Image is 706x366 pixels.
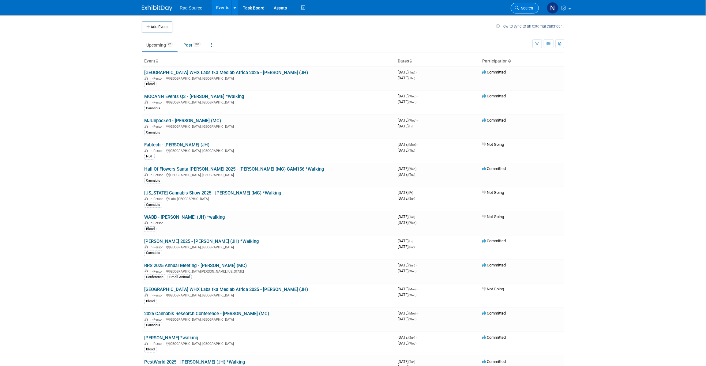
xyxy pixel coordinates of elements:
div: [GEOGRAPHIC_DATA], [GEOGRAPHIC_DATA] [144,292,393,297]
span: In-Person [150,173,165,177]
span: - [416,263,417,267]
span: (Sat) [408,245,415,249]
span: Search [519,6,533,10]
span: - [417,166,418,171]
div: [GEOGRAPHIC_DATA], [GEOGRAPHIC_DATA] [144,100,393,104]
span: (Wed) [408,318,416,321]
span: In-Person [150,100,165,104]
span: - [414,239,415,243]
span: Committed [482,94,506,98]
span: [DATE] [398,94,418,98]
span: (Wed) [408,342,416,345]
div: Small Animal [167,274,192,280]
img: In-Person Event [145,221,148,224]
div: Cannabis [144,323,162,328]
span: In-Person [150,293,165,297]
a: Sort by Participation Type [508,58,511,63]
div: Lolo, [GEOGRAPHIC_DATA] [144,196,393,201]
span: Committed [482,70,506,74]
span: Not Going [482,214,504,219]
div: Blood [144,299,156,304]
span: (Thu) [408,173,415,176]
img: In-Person Event [145,245,148,248]
span: - [417,94,418,98]
span: [DATE] [398,148,415,153]
span: Not Going [482,287,504,291]
span: In-Person [150,270,165,274]
span: 185 [193,42,201,47]
span: (Wed) [408,119,416,122]
span: Committed [482,263,506,267]
div: [GEOGRAPHIC_DATA], [GEOGRAPHIC_DATA] [144,341,393,346]
img: In-Person Event [145,125,148,128]
span: In-Person [150,197,165,201]
span: Committed [482,118,506,123]
span: [DATE] [398,220,416,225]
span: [DATE] [398,335,417,340]
div: [GEOGRAPHIC_DATA], [GEOGRAPHIC_DATA] [144,76,393,81]
span: In-Person [150,125,165,129]
img: In-Person Event [145,318,148,321]
div: Cannabis [144,250,162,256]
span: [DATE] [398,166,418,171]
span: 25 [166,42,173,47]
div: [GEOGRAPHIC_DATA], [GEOGRAPHIC_DATA] [144,317,393,322]
a: How to sync to an external calendar... [496,24,564,28]
img: Nicole Bailey [547,2,558,14]
span: (Wed) [408,221,416,225]
span: [DATE] [398,311,418,315]
img: In-Person Event [145,270,148,273]
span: [DATE] [398,190,415,195]
span: [DATE] [398,317,416,321]
span: (Mon) [408,312,416,315]
span: [DATE] [398,100,416,104]
span: [DATE] [398,196,415,201]
span: (Wed) [408,100,416,104]
span: [DATE] [398,287,418,291]
span: (Mon) [408,143,416,146]
div: Conference [144,274,165,280]
span: (Wed) [408,167,416,171]
span: In-Person [150,77,165,81]
a: [PERSON_NAME] *walking [144,335,198,341]
span: [DATE] [398,239,415,243]
span: (Sun) [408,264,415,267]
a: MOCANN Events Q3 - [PERSON_NAME] *Walking [144,94,244,99]
span: Committed [482,311,506,315]
button: Add Event [142,21,172,32]
img: In-Person Event [145,77,148,80]
span: [DATE] [398,142,418,147]
span: - [417,311,418,315]
span: (Fri) [408,191,413,194]
span: - [414,190,415,195]
span: (Tue) [408,360,415,364]
img: In-Person Event [145,293,148,296]
a: Upcoming25 [142,39,178,51]
span: [DATE] [398,124,413,128]
div: [GEOGRAPHIC_DATA], [GEOGRAPHIC_DATA] [144,172,393,177]
div: Cannabis [144,178,162,183]
span: Not Going [482,190,504,195]
span: (Thu) [408,149,415,152]
span: [DATE] [398,269,416,273]
span: (Wed) [408,95,416,98]
span: In-Person [150,245,165,249]
div: Blood [144,226,156,232]
span: (Thu) [408,77,415,80]
span: - [416,214,417,219]
span: [DATE] [398,118,418,123]
a: RRS 2025 Annual Meeting - [PERSON_NAME] (MC) [144,263,247,268]
span: (Fri) [408,240,413,243]
th: Event [142,56,395,66]
img: In-Person Event [145,197,148,200]
span: [DATE] [398,214,417,219]
img: In-Person Event [145,173,148,176]
div: [GEOGRAPHIC_DATA], [GEOGRAPHIC_DATA] [144,124,393,129]
a: 2025 Cannabis Research Conference - [PERSON_NAME] (MC) [144,311,269,316]
span: Committed [482,359,506,364]
span: (Wed) [408,293,416,297]
span: Rad Source [180,6,202,10]
a: Sort by Start Date [409,58,412,63]
div: Blood [144,347,156,352]
span: (Sun) [408,197,415,200]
